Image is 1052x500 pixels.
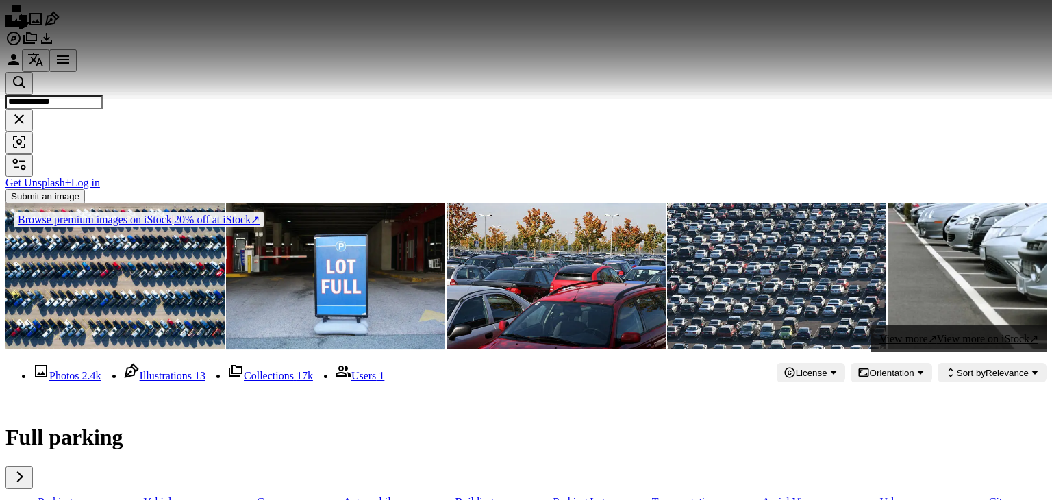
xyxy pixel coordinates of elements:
a: Illustrations 13 [123,370,205,382]
a: Photos [27,18,44,29]
a: Download History [38,37,55,49]
button: Search Unsplash [5,72,33,95]
a: Log in / Sign up [5,58,22,70]
a: Collections 17k [227,370,313,382]
a: Illustrations [44,18,60,29]
form: Find visuals sitewide [5,72,1047,154]
a: View more↗View more on iStock↗ [871,325,1047,352]
img: Rows of cars in a large parking lot, aerial view [5,203,225,349]
button: Menu [49,49,77,72]
button: License [777,363,845,382]
button: Sort byRelevance [938,363,1047,382]
a: Collections [22,37,38,49]
span: Relevance [957,368,1029,378]
span: View more ↗ [879,333,937,345]
span: Browse premium images on iStock | [18,214,174,225]
a: Log in [71,177,100,188]
img: Massive Parking Lot [667,203,886,349]
span: View more on iStock ↗ [937,333,1038,345]
a: Browse premium images on iStock|20% off at iStock↗ [5,203,272,236]
button: Submit an image [5,189,85,203]
span: 2.4k [82,370,101,382]
a: Explore [5,37,22,49]
span: 13 [195,370,205,382]
h1: Full parking [5,425,1047,450]
span: 1 [379,370,384,382]
span: License [796,368,827,378]
div: 20% off at iStock ↗ [14,212,264,227]
button: Clear [5,109,33,132]
a: Photos 2.4k [33,370,101,382]
a: Get Unsplash+ [5,177,71,188]
img: close up on message board showing parking lot full [226,203,445,349]
a: Home — Unsplash [5,18,27,29]
span: Sort by [957,368,986,378]
a: Users 1 [335,370,384,382]
button: Orientation [851,363,932,382]
button: Visual search [5,132,33,154]
span: 17k [297,370,313,382]
button: Filters [5,154,33,177]
span: Orientation [870,368,914,378]
button: Language [22,49,49,72]
button: scroll list to the right [5,466,33,489]
img: The tops of many rows of cars in a parking lot with trees [447,203,666,349]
